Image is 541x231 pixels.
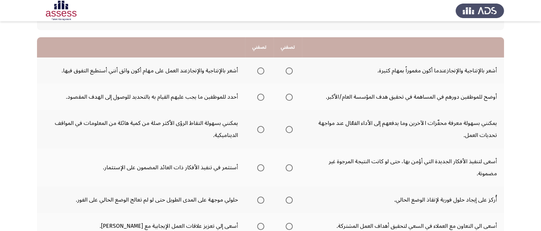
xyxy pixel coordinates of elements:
img: Assess Talent Management logo [456,1,504,21]
td: أوضح للموظفين دورهم في المساهمة في تحقيق هدف المؤسسة العام/الأكبر. [302,84,504,110]
td: أسعى لتنفيذ الأفكار الجديدة التي أؤمن بها، حتى لو كانت النتيجة المرجوة غير مضمونة. [302,148,504,187]
td: يمكنني بسهولة التقاط الرؤى الأكثر صلة من كمية هائلة من المعلومات في المواقف الديناميكية. [37,110,245,148]
td: أشعر بالإنتاجية والإنجازعند العمل على مهام أكون واثق أنني أستطيع التفوق فيها. [37,57,245,84]
mat-radio-group: Select an option [283,194,293,206]
td: حلولي موجهة على المدى الطويل حتى لو لم تعالج الوضع الحالي على الفور. [37,187,245,213]
mat-radio-group: Select an option [283,123,293,135]
td: أستثمر في تنفيذ الأفكار ذات العائد المضمون على الإستثمار. [37,148,245,187]
mat-radio-group: Select an option [254,65,264,77]
td: أحدد للموظفين ما يجب عليهم القيام به بالتحديد للوصول إلى الهدف المقصود. [37,84,245,110]
mat-radio-group: Select an option [283,65,293,77]
mat-radio-group: Select an option [254,194,264,206]
td: أشعر بالإنتاجية والإنجازعندما أكون مغموراً بمهام كثيرة. [302,57,504,84]
mat-radio-group: Select an option [254,123,264,135]
img: Assessment logo of Potentiality Assessment [37,1,85,21]
th: تصفني [245,37,274,57]
td: يمكنني بسهولة معرفة محفّزات الآخرين وما يدفعهم إلى الأداء الفعّال عند مواجهة تحديات العمل. [302,110,504,148]
th: تصفني [274,37,302,57]
mat-radio-group: Select an option [283,91,293,103]
mat-radio-group: Select an option [283,161,293,174]
mat-radio-group: Select an option [254,161,264,174]
td: أُركز على إيجاد حلول فورية لإنقاذ الوضع الحالي. [302,187,504,213]
mat-radio-group: Select an option [254,91,264,103]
